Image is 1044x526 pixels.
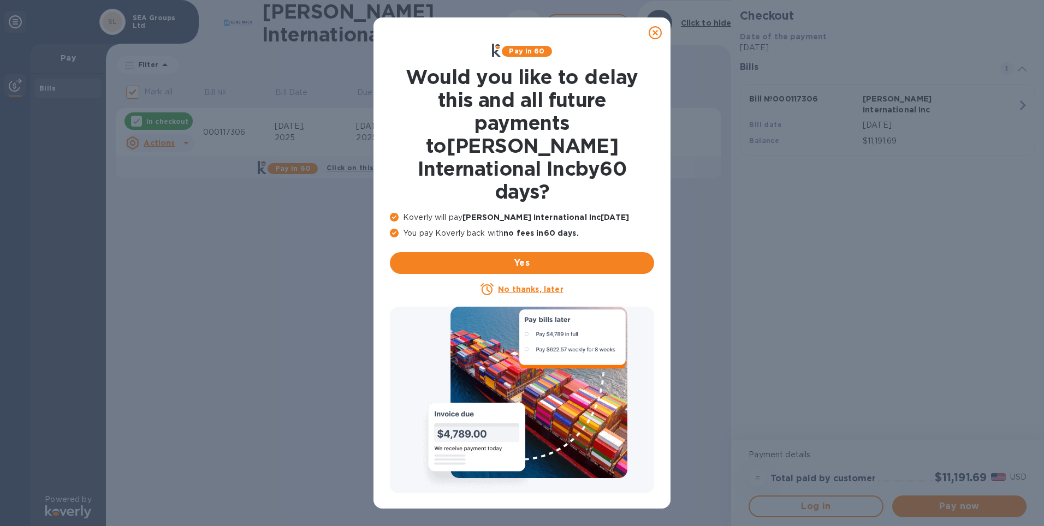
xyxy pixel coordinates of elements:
b: [PERSON_NAME] International Inc [DATE] [462,213,629,222]
b: Pay in 60 [509,47,544,55]
h1: Would you like to delay this and all future payments to [PERSON_NAME] International Inc by 60 days ? [390,65,654,203]
button: Yes [390,252,654,274]
b: no fees in 60 days . [503,229,578,237]
u: No thanks, later [498,285,563,294]
p: You pay Koverly back with [390,228,654,239]
span: Yes [399,256,645,270]
p: Koverly will pay [390,212,654,223]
